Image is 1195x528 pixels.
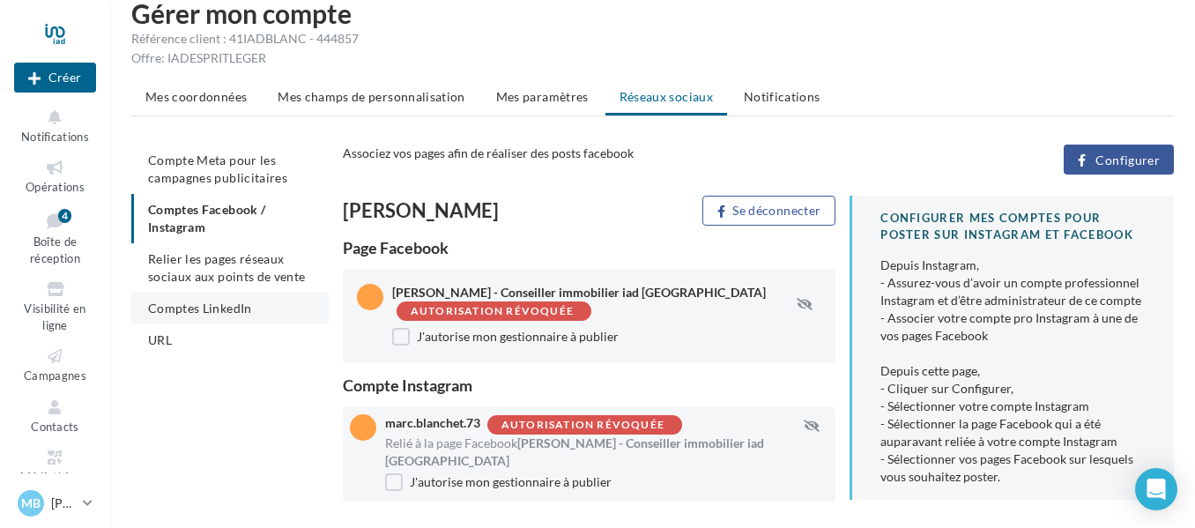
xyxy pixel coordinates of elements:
[51,495,76,512] p: [PERSON_NAME]
[411,306,574,317] div: Autorisation révoquée
[702,196,835,226] button: Se déconnecter
[21,495,41,512] span: MB
[148,301,252,316] span: Comptes LinkedIn
[20,470,91,484] span: Médiathèque
[31,420,79,434] span: Contacts
[343,240,836,256] div: Page Facebook
[880,210,1146,242] div: CONFIGURER MES COMPTES POUR POSTER sur instagram et facebook
[343,201,583,220] div: [PERSON_NAME]
[392,328,619,346] label: J'autorise mon gestionnaire à publier
[145,89,247,104] span: Mes coordonnées
[14,63,96,93] button: Créer
[496,89,589,104] span: Mes paramètres
[1135,468,1177,510] div: Open Intercom Messenger
[131,30,1174,48] div: Référence client : 41IADBLANC - 444857
[14,205,96,270] a: Boîte de réception4
[21,130,89,144] span: Notifications
[385,435,829,470] div: Relié à la page Facebook
[501,420,664,431] div: Autorisation révoquée
[14,394,96,437] a: Contacts
[148,332,172,347] span: URL
[880,257,1146,486] div: Depuis Instagram, - Assurez-vous d’avoir un compte professionnel Instagram et d’être administrate...
[14,104,96,147] button: Notifications
[14,276,96,336] a: Visibilité en ligne
[385,473,612,491] label: J'autorise mon gestionnaire à publier
[24,301,85,332] span: Visibilité en ligne
[14,487,96,520] a: MB [PERSON_NAME]
[343,145,634,160] span: Associez vos pages afin de réaliser des posts facebook
[30,234,80,265] span: Boîte de réception
[392,285,766,300] span: [PERSON_NAME] - Conseiller immobilier iad [GEOGRAPHIC_DATA]
[24,368,86,383] span: Campagnes
[14,444,96,487] a: Médiathèque
[343,377,836,393] div: Compte Instagram
[385,435,764,468] span: [PERSON_NAME] - Conseiller immobilier iad [GEOGRAPHIC_DATA]
[385,415,480,430] span: marc.blanchet.73
[14,154,96,197] a: Opérations
[1095,153,1160,167] span: Configurer
[148,251,305,284] span: Relier les pages réseaux sociaux aux points de vente
[14,343,96,386] a: Campagnes
[131,49,1174,67] div: Offre: IADESPRITLEGER
[26,180,85,194] span: Opérations
[148,152,287,185] span: Compte Meta pour les campagnes publicitaires
[1064,145,1174,175] button: Configurer
[278,89,465,104] span: Mes champs de personnalisation
[14,63,96,93] div: Nouvelle campagne
[744,89,820,104] span: Notifications
[58,209,71,223] div: 4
